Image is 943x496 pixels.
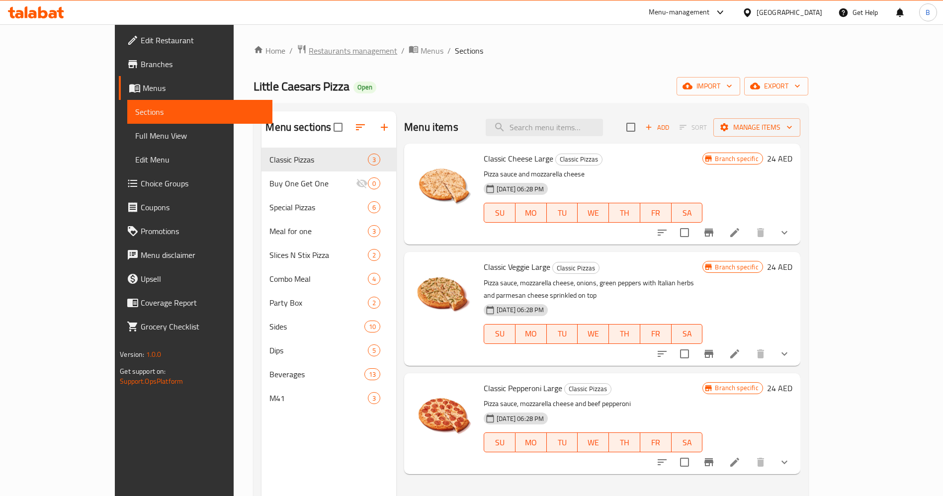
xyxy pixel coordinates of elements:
span: SU [488,435,512,450]
nav: breadcrumb [254,44,808,57]
span: Manage items [721,121,792,134]
p: Pizza sauce and mozzarella cheese [484,168,702,180]
img: Classic Veggie Large [412,260,476,324]
div: Beverages13 [261,362,396,386]
img: Classic Cheese Large [412,152,476,215]
span: Special Pizzas [269,201,368,213]
button: FR [640,203,672,223]
button: TH [609,203,640,223]
svg: Inactive section [356,177,368,189]
span: Branch specific [711,262,762,272]
a: Menus [409,44,443,57]
span: Menu disclaimer [141,249,264,261]
span: Version: [120,348,144,361]
div: items [368,392,380,404]
div: Sides [269,321,364,332]
button: SA [672,432,703,452]
button: export [744,77,808,95]
div: Meal for one3 [261,219,396,243]
button: WE [578,432,609,452]
span: MO [519,206,543,220]
button: SA [672,203,703,223]
span: 2 [368,250,380,260]
h6: 24 AED [767,152,792,165]
span: 13 [365,370,380,379]
span: Sections [455,45,483,57]
span: 4 [368,274,380,284]
nav: Menu sections [261,144,396,414]
span: MO [519,327,543,341]
h6: 24 AED [767,260,792,274]
span: TU [551,206,574,220]
span: TH [613,327,636,341]
div: Classic Pizzas [555,154,602,165]
span: FR [644,206,668,220]
span: Open [353,83,376,91]
span: Menus [421,45,443,57]
a: Menu disclaimer [119,243,272,267]
span: Menus [143,82,264,94]
span: Select to update [674,343,695,364]
button: Branch-specific-item [697,450,721,474]
span: Grocery Checklist [141,321,264,332]
h6: 24 AED [767,381,792,395]
div: Slices N Stix Pizza2 [261,243,396,267]
span: Classic Veggie Large [484,259,550,274]
h2: Menu items [404,120,458,135]
span: Combo Meal [269,273,368,285]
div: Buy One Get One0 [261,171,396,195]
span: Edit Restaurant [141,34,264,46]
a: Coupons [119,195,272,219]
span: SA [676,435,699,450]
a: Full Menu View [127,124,272,148]
button: SU [484,432,515,452]
span: 1.0.0 [146,348,162,361]
a: Branches [119,52,272,76]
a: Menus [119,76,272,100]
span: Buy One Get One [269,177,356,189]
span: Classic Pizzas [553,262,599,274]
span: 3 [368,227,380,236]
button: Branch-specific-item [697,342,721,366]
button: SA [672,324,703,344]
span: Add item [641,120,673,135]
div: items [368,201,380,213]
a: Support.OpsPlatform [120,375,183,388]
span: SU [488,327,512,341]
span: WE [582,206,605,220]
div: Dips5 [261,338,396,362]
button: show more [772,450,796,474]
button: SU [484,203,515,223]
button: TH [609,432,640,452]
div: items [368,249,380,261]
div: items [368,297,380,309]
span: Branch specific [711,383,762,393]
div: items [364,321,380,332]
span: 5 [368,346,380,355]
span: Party Box [269,297,368,309]
span: SA [676,327,699,341]
span: Full Menu View [135,130,264,142]
button: FR [640,324,672,344]
span: Classic Cheese Large [484,151,553,166]
button: delete [749,342,772,366]
span: Classic Pizzas [269,154,368,165]
button: sort-choices [650,342,674,366]
svg: Show Choices [778,227,790,239]
div: Menu-management [649,6,710,18]
li: / [289,45,293,57]
a: Edit Restaurant [119,28,272,52]
button: MO [515,432,547,452]
div: M41 [269,392,368,404]
a: Promotions [119,219,272,243]
span: [DATE] 06:28 PM [493,414,548,423]
button: Add section [372,115,396,139]
div: items [368,273,380,285]
span: TU [551,435,574,450]
a: Sections [127,100,272,124]
div: Combo Meal4 [261,267,396,291]
span: Meal for one [269,225,368,237]
span: Select section first [673,120,713,135]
